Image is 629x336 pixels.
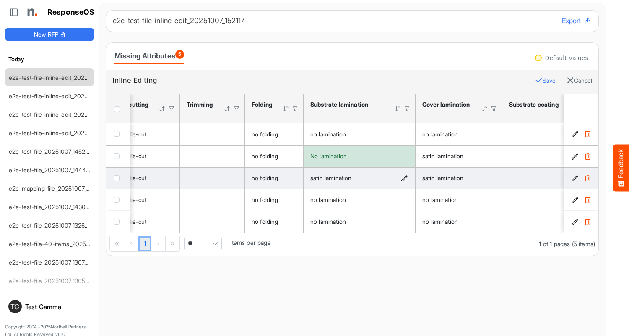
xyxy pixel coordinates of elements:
a: e2e-test-file-inline-edit_20251007_152117 [9,74,118,81]
div: Test Gamma [25,304,91,310]
div: Filter Icon [291,105,299,113]
span: no lamination [422,218,458,225]
span: no folding [252,196,278,203]
td: is template cell Column Header httpsnorthellcomontologiesmapping-rulesmanufacturinghastrimmingtype [180,211,245,233]
button: Delete [583,130,592,139]
a: e2e-test-file_20251007_143038 [9,203,93,210]
span: (5 items) [572,240,595,247]
span: Items per page [230,239,270,246]
span: no folding [252,174,278,181]
button: Feedback [613,145,629,192]
td: no die-cut is template cell Column Header httpsnorthellcomontologiesmapping-rulesmanufacturinghas... [112,211,180,233]
span: no die-cut [119,218,147,225]
button: Edit [571,130,579,139]
h1: ResponseOS [47,8,95,17]
a: e2e-test-file_20251007_132655 [9,222,92,229]
td: No lamination is template cell Column Header httpsnorthellcomontologiesmapping-rulesmanufacturing... [304,145,416,167]
td: no lamination is template cell Column Header httpsnorthellcomontologiesmapping-rulesmanufacturing... [416,189,502,211]
span: 5 [175,50,184,59]
button: New RFP [5,28,94,41]
div: Pager Container [106,233,598,256]
td: 4f4c7db8-50a7-41b3-bcb9-2d68bb6a0a61 is template cell Column Header [564,189,600,211]
div: Go to first page [110,236,124,251]
button: Delete [583,218,592,226]
h6: e2e-test-file-inline-edit_20251007_152117 [113,17,555,24]
a: e2e-test-file_20251007_130749 [9,259,92,266]
td: no lamination is template cell Column Header httpsnorthellcomontologiesmapping-rulesmanufacturing... [416,123,502,145]
td: is template cell Column Header httpsnorthellcomontologiesmapping-rulesmanufacturinghassubstrateco... [502,189,592,211]
span: satin lamination [422,174,464,181]
td: 39643751-4fe7-4c8e-b1a3-2f87a849cf30 is template cell Column Header [564,211,600,233]
span: no die-cut [119,131,147,138]
td: 89cf8e5d-9df6-4945-9f75-16211484e32c is template cell Column Header [564,167,600,189]
a: e2e-test-file-inline-edit_20251007_150549 [9,129,122,136]
h6: Today [5,55,94,64]
span: satin lamination [310,174,352,181]
th: Header checkbox [106,94,130,123]
button: Delete [583,196,592,204]
td: no lamination is template cell Column Header httpsnorthellcomontologiesmapping-rulesmanufacturing... [416,211,502,233]
div: Filter Icon [403,105,411,113]
div: Go to previous page [124,236,138,251]
td: is template cell Column Header httpsnorthellcomontologiesmapping-rulesmanufacturinghastrimmingtype [180,145,245,167]
td: abd9c53e-2dd3-40be-89e7-4211b2fa6c84 is template cell Column Header [564,123,600,145]
img: Northell [23,4,40,21]
a: e2e-test-file-inline-edit_20251007_150855 [9,111,122,118]
span: No lamination [310,152,347,160]
td: no folding is template cell Column Header httpsnorthellcomontologiesmapping-rulesmanufacturinghas... [245,189,304,211]
td: is template cell Column Header httpsnorthellcomontologiesmapping-rulesmanufacturinghastrimmingtype [180,189,245,211]
td: is template cell Column Header httpsnorthellcomontologiesmapping-rulesmanufacturinghassubstrateco... [502,167,592,189]
button: Edit [571,196,579,204]
a: e2e-test-file_20251007_145239 [9,148,92,155]
td: satin lamination is template cell Column Header httpsnorthellcomontologiesmapping-rulesmanufactur... [416,167,502,189]
span: 1 of 1 pages [539,240,570,247]
div: Folding [252,101,271,108]
td: no die-cut is template cell Column Header httpsnorthellcomontologiesmapping-rulesmanufacturinghas... [112,123,180,145]
td: is template cell Column Header httpsnorthellcomontologiesmapping-rulesmanufacturinghassubstrateco... [502,211,592,233]
a: e2e-test-file-inline-edit_20251007_151626 [9,92,120,100]
div: Filter Icon [490,105,498,113]
div: Go to next page [151,236,166,251]
div: Substrate lamination [310,101,383,108]
td: no die-cut is template cell Column Header httpsnorthellcomontologiesmapping-rulesmanufacturinghas... [112,145,180,167]
td: no lamination is template cell Column Header httpsnorthellcomontologiesmapping-rulesmanufacturing... [304,189,416,211]
td: checkbox [106,167,130,189]
div: Filter Icon [168,105,175,113]
td: no folding is template cell Column Header httpsnorthellcomontologiesmapping-rulesmanufacturinghas... [245,145,304,167]
td: checkbox [106,189,130,211]
td: is template cell Column Header httpsnorthellcomontologiesmapping-rulesmanufacturinghastrimmingtype [180,167,245,189]
span: no lamination [310,218,346,225]
button: Edit [571,174,579,182]
h6: Inline Editing [112,75,529,86]
div: Trimming [187,101,213,108]
button: Edit [571,152,579,160]
div: Filter Icon [233,105,240,113]
td: no folding is template cell Column Header httpsnorthellcomontologiesmapping-rulesmanufacturinghas... [245,123,304,145]
div: Diecutting [119,101,148,108]
span: no lamination [310,196,346,203]
a: e2e-mapping-file_20251007_133137 [9,185,103,192]
td: checkbox [106,123,130,145]
td: checkbox [106,211,130,233]
span: no lamination [422,196,458,203]
td: 2b4d0dd8-a3a1-4247-8f0d-a9b283da3c3b is template cell Column Header [564,145,600,167]
button: Delete [583,152,592,160]
td: satin lamination is template cell Column Header httpsnorthellcomontologiesmapping-rulesmanufactur... [304,167,416,189]
td: satin lamination is template cell Column Header httpsnorthellcomontologiesmapping-rulesmanufactur... [416,145,502,167]
td: is template cell Column Header httpsnorthellcomontologiesmapping-rulesmanufacturinghassubstrateco... [502,123,592,145]
td: no folding is template cell Column Header httpsnorthellcomontologiesmapping-rulesmanufacturinghas... [245,167,304,189]
td: no die-cut is template cell Column Header httpsnorthellcomontologiesmapping-rulesmanufacturinghas... [112,189,180,211]
div: Cover lamination [422,101,470,108]
button: Edit [571,218,579,226]
span: Pagerdropdown [184,237,222,250]
span: no folding [252,152,278,160]
div: Substrate coating [509,101,559,108]
span: no folding [252,131,278,138]
button: Export [562,16,592,26]
button: Cancel [567,75,592,86]
td: no die-cut is template cell Column Header httpsnorthellcomontologiesmapping-rulesmanufacturinghas... [112,167,180,189]
div: Go to last page [166,236,179,251]
span: no folding [252,218,278,225]
a: e2e-test-file_20251007_144407 [9,166,93,173]
button: Save [535,75,556,86]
